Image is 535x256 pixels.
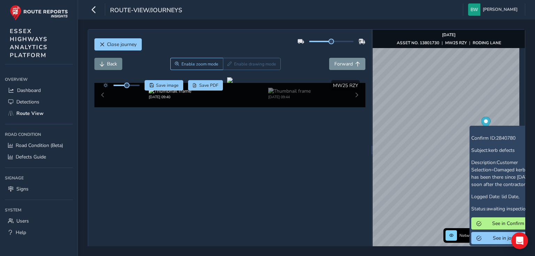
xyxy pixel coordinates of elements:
span: Enable zoom mode [181,61,218,67]
span: Forward [334,61,353,67]
strong: [DATE] [442,32,456,38]
span: route-view/journeys [110,6,182,16]
span: Route View [16,110,44,117]
span: Save PDF [199,83,218,88]
div: Open Intercom Messenger [511,232,528,249]
img: rr logo [10,5,68,21]
span: 2840780 [496,135,515,141]
div: | | [397,40,501,46]
span: MW25 RZY [333,82,358,89]
strong: RODING LANE [473,40,501,46]
button: Close journey [94,38,142,51]
span: Network [459,233,475,238]
button: PDF [188,80,223,91]
div: [DATE] 09:40 [149,94,191,100]
a: Route View [5,108,73,119]
div: Overview [5,74,73,85]
div: Road Condition [5,129,73,140]
a: Users [5,215,73,227]
div: Map marker [481,117,491,131]
span: ESSEX HIGHWAYS ANALYTICS PLATFORM [10,27,48,59]
span: lid Date, [502,193,519,200]
span: Defects Guide [16,154,46,160]
strong: ASSET NO. 13801730 [397,40,439,46]
span: Back [107,61,117,67]
a: Detections [5,96,73,108]
a: Signs [5,183,73,195]
a: Help [5,227,73,238]
button: Zoom [170,58,223,70]
button: Save [145,80,183,91]
span: [PERSON_NAME] [483,3,518,16]
button: [PERSON_NAME] [468,3,520,16]
span: Users [16,218,29,224]
a: Defects Guide [5,151,73,163]
button: Back [94,58,122,70]
img: Thumbnail frame [268,88,311,94]
span: Detections [16,99,39,105]
span: kerb defects [488,147,515,154]
a: Dashboard [5,85,73,96]
span: Signs [16,186,29,192]
span: Save image [156,83,179,88]
button: Forward [329,58,365,70]
img: diamond-layout [468,3,480,16]
span: Help [16,229,26,236]
strong: MW25 RZY [445,40,467,46]
div: Signage [5,173,73,183]
img: Thumbnail frame [149,88,191,94]
span: Road Condition (Beta) [16,142,63,149]
span: awaiting inspection [487,205,528,212]
div: System [5,205,73,215]
span: See in journey [484,235,532,241]
div: [DATE] 09:44 [268,94,311,100]
span: Close journey [107,41,137,48]
a: Road Condition (Beta) [5,140,73,151]
span: See in Confirm [484,220,532,227]
span: Dashboard [17,87,41,94]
